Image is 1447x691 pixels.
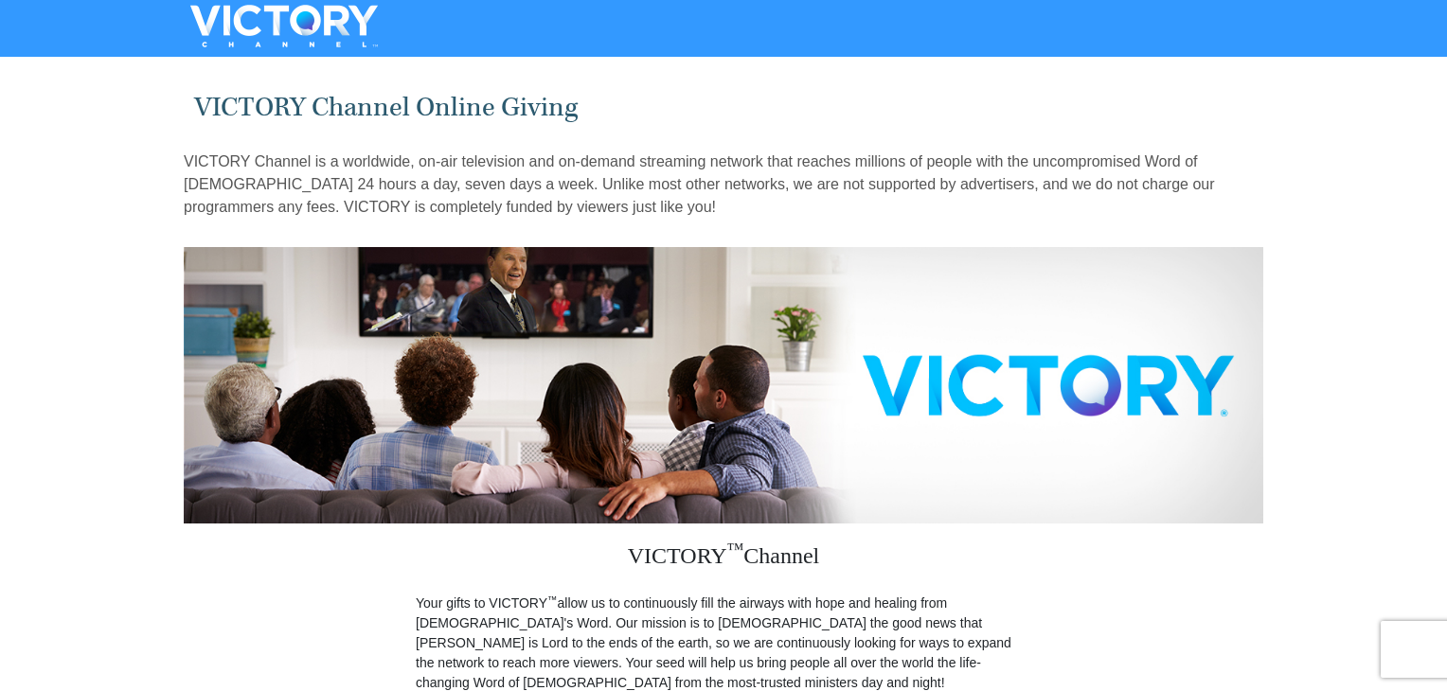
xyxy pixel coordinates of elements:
h1: VICTORY Channel Online Giving [194,92,1254,123]
p: VICTORY Channel is a worldwide, on-air television and on-demand streaming network that reaches mi... [184,151,1263,219]
img: VICTORYTHON - VICTORY Channel [166,5,402,47]
sup: ™ [547,594,558,605]
h3: VICTORY Channel [416,523,1031,594]
sup: ™ [727,540,744,558]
